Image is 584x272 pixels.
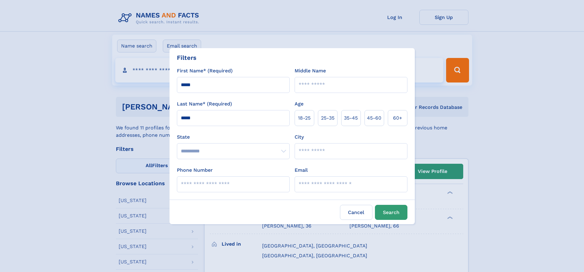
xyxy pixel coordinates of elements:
label: Middle Name [295,67,326,75]
span: 45‑60 [367,114,381,122]
label: City [295,133,304,141]
label: State [177,133,290,141]
button: Search [375,205,407,220]
label: Email [295,167,308,174]
span: 25‑35 [321,114,334,122]
span: 18‑25 [298,114,311,122]
span: 60+ [393,114,402,122]
div: Filters [177,53,197,62]
label: Phone Number [177,167,213,174]
label: First Name* (Required) [177,67,233,75]
label: Cancel [340,205,372,220]
label: Age [295,100,303,108]
span: 35‑45 [344,114,358,122]
label: Last Name* (Required) [177,100,232,108]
